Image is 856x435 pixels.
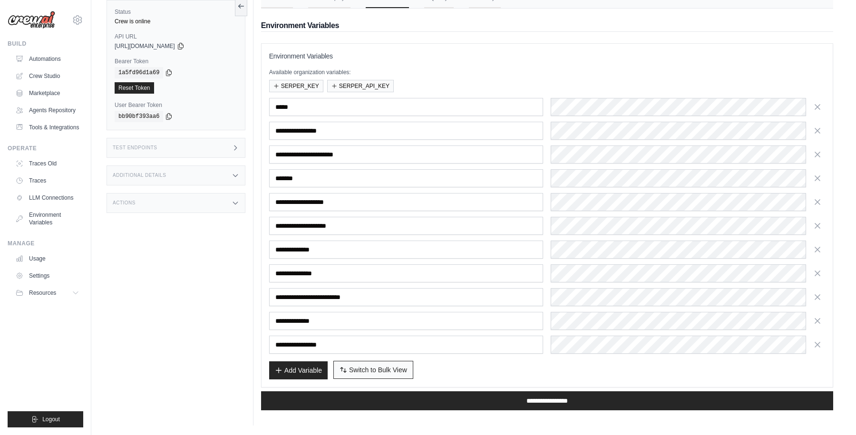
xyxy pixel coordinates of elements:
h3: Actions [113,200,136,206]
a: LLM Connections [11,190,83,205]
button: Resources [11,285,83,300]
span: Logout [42,416,60,423]
a: Agents Repository [11,103,83,118]
a: Automations [11,51,83,67]
div: Operate [8,145,83,152]
code: bb90bf393aa6 [115,111,163,122]
div: Manage [8,240,83,247]
label: Bearer Token [115,58,237,65]
a: Traces Old [11,156,83,171]
button: SERPER_API_KEY [327,80,394,92]
code: 1a5fd96d1a69 [115,67,163,78]
button: Add Variable [269,361,328,379]
button: Logout [8,411,83,427]
a: Settings [11,268,83,283]
label: Status [115,8,237,16]
label: User Bearer Token [115,101,237,109]
h2: Environment Variables [261,20,833,31]
a: Usage [11,251,83,266]
h3: Test Endpoints [113,145,157,151]
a: Traces [11,173,83,188]
img: Logo [8,11,55,29]
p: Available organization variables: [269,68,825,76]
a: Crew Studio [11,68,83,84]
h3: Environment Variables [269,51,825,61]
div: Crew is online [115,18,237,25]
button: Switch to Bulk View [333,361,413,379]
h3: Additional Details [113,173,166,178]
span: Switch to Bulk View [349,365,407,375]
div: Build [8,40,83,48]
a: Tools & Integrations [11,120,83,135]
span: Resources [29,289,56,297]
a: Marketplace [11,86,83,101]
button: SERPER_KEY [269,80,323,92]
a: Reset Token [115,82,154,94]
a: Environment Variables [11,207,83,230]
span: [URL][DOMAIN_NAME] [115,42,175,50]
label: API URL [115,33,237,40]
